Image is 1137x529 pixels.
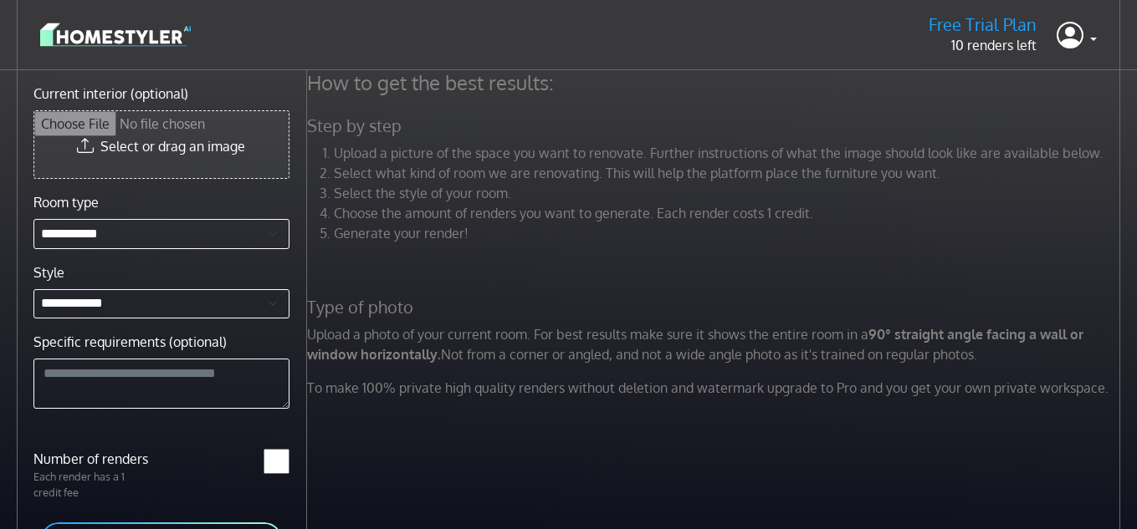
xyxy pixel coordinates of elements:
h4: How to get the best results: [297,70,1134,95]
label: Specific requirements (optional) [33,332,227,352]
strong: 90° straight angle facing a wall or window horizontally. [307,326,1083,363]
li: Upload a picture of the space you want to renovate. Further instructions of what the image should... [334,143,1124,163]
p: 10 renders left [929,35,1037,55]
h5: Free Trial Plan [929,14,1037,35]
label: Current interior (optional) [33,84,188,104]
label: Number of renders [23,449,161,469]
li: Choose the amount of renders you want to generate. Each render costs 1 credit. [334,203,1124,223]
h5: Step by step [297,115,1134,136]
h5: Type of photo [297,297,1134,318]
p: To make 100% private high quality renders without deletion and watermark upgrade to Pro and you g... [297,378,1134,398]
label: Style [33,262,64,282]
li: Select the style of your room. [334,183,1124,203]
p: Each render has a 1 credit fee [23,469,161,501]
label: Room type [33,192,99,212]
li: Select what kind of room we are renovating. This will help the platform place the furniture you w... [334,163,1124,183]
p: Upload a photo of your current room. For best results make sure it shows the entire room in a Not... [297,324,1134,364]
img: logo-3de290ba35641baa71223ecac5eacb59cb85b4c7fdf211dc9aaecaaee71ea2f8.svg [40,20,191,49]
li: Generate your render! [334,223,1124,243]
